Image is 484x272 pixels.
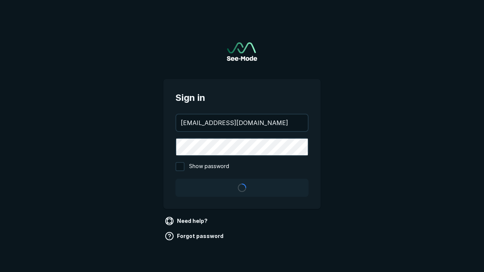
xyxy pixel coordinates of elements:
a: Go to sign in [227,42,257,61]
span: Sign in [175,91,309,105]
img: See-Mode Logo [227,42,257,61]
a: Forgot password [163,230,226,242]
span: Show password [189,162,229,171]
input: your@email.com [176,114,308,131]
a: Need help? [163,215,211,227]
